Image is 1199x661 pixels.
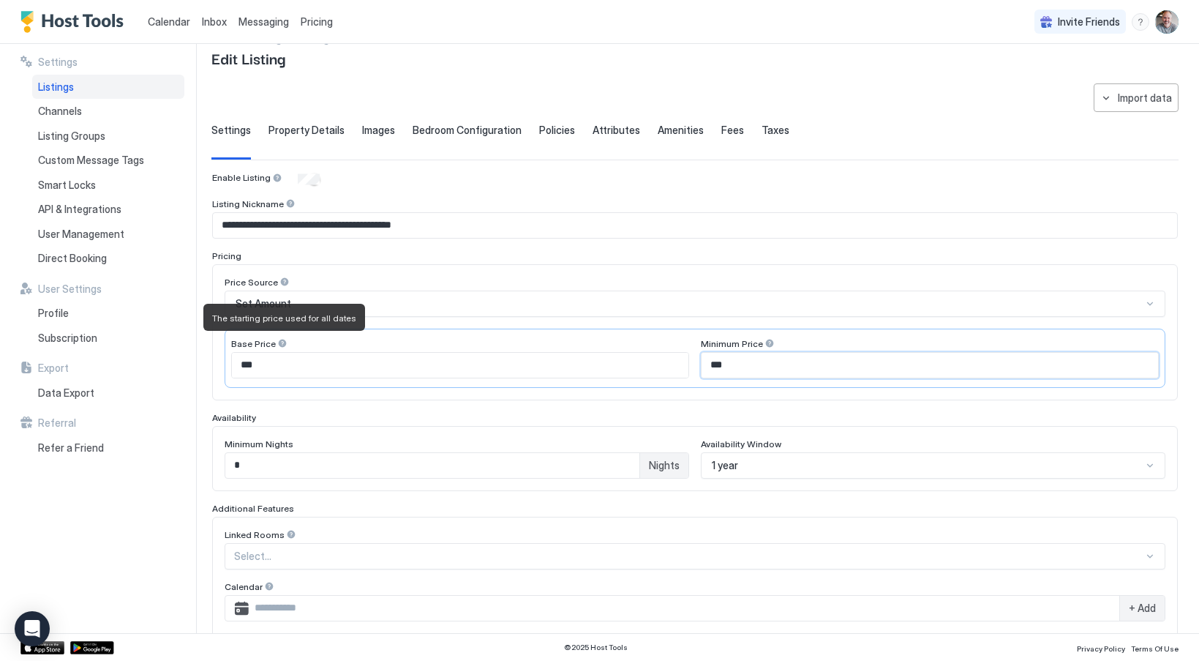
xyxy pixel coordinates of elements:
a: Listings [32,75,184,100]
span: Listings [38,81,74,94]
span: Inbox [202,15,227,28]
a: Custom Message Tags [32,148,184,173]
input: Input Field [225,453,639,478]
span: Export [38,362,69,375]
span: Custom Message Tags [38,154,144,167]
span: + Add [1129,602,1156,615]
input: Input Field [249,596,1119,621]
span: Minimum Price [701,338,763,349]
span: Policies [539,124,575,137]
a: Subscription [32,326,184,351]
a: Data Export [32,381,184,406]
span: Pricing [212,250,241,261]
span: Attributes [593,124,640,137]
span: Linked Rooms [225,529,285,540]
input: Input Field [702,353,1158,378]
span: Images [362,124,395,137]
a: Calendar [148,14,190,29]
span: User Settings [38,283,102,296]
div: Open Intercom Messenger [15,611,50,646]
span: Listing Groups [38,130,105,143]
a: Messaging [238,14,289,29]
a: App Store [20,641,64,654]
span: Smart Locks [38,179,96,192]
span: Taxes [762,124,789,137]
a: Google Play Store [70,641,114,654]
button: Import data [1094,83,1179,112]
span: Pricing [301,15,333,29]
span: Edit Listing [211,47,285,69]
span: Calendar [225,581,263,592]
a: Smart Locks [32,173,184,198]
span: Settings [38,56,78,69]
span: Privacy Policy [1077,644,1125,653]
span: Price Source [225,277,278,288]
input: Input Field [213,213,1177,238]
a: User Management [32,222,184,247]
span: Property Details [268,124,345,137]
a: Listing Groups [32,124,184,149]
span: Fees [721,124,744,137]
span: Subscription [38,332,97,345]
span: Availability [212,412,256,423]
span: Channels [38,105,82,118]
a: Refer a Friend [32,436,184,460]
span: Calendar [148,15,190,28]
span: User Management [38,228,124,241]
span: Amenities [658,124,704,137]
span: Additional Features [212,503,294,514]
span: Profile [38,307,69,320]
span: Refer a Friend [38,441,104,455]
a: Inbox [202,14,227,29]
a: Direct Booking [32,246,184,271]
span: Terms Of Use [1131,644,1179,653]
span: Base Price [231,338,276,349]
span: Invite Friends [1058,15,1120,29]
a: Channels [32,99,184,124]
input: Input Field [232,353,688,378]
a: API & Integrations [32,197,184,222]
span: Enable Listing [212,172,271,183]
div: User profile [1155,10,1179,34]
span: Referral [38,417,76,430]
span: 1 year [712,459,738,472]
span: © 2025 Host Tools [564,643,628,652]
span: Availability Window [701,438,781,449]
div: Import data [1118,90,1172,105]
div: menu [1132,13,1149,31]
span: The starting price used for all dates [212,313,356,324]
span: Listing Nickname [212,198,284,209]
span: Nights [649,459,680,472]
span: API & Integrations [38,203,121,216]
a: Host Tools Logo [20,11,130,33]
span: Messaging [238,15,289,28]
a: Terms Of Use [1131,640,1179,655]
span: Direct Booking [38,252,107,265]
a: Profile [32,301,184,326]
span: Set Amount [236,297,291,310]
span: Bedroom Configuration [413,124,522,137]
span: Settings [211,124,251,137]
a: Privacy Policy [1077,640,1125,655]
span: Data Export [38,386,94,400]
span: Minimum Nights [225,438,293,449]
